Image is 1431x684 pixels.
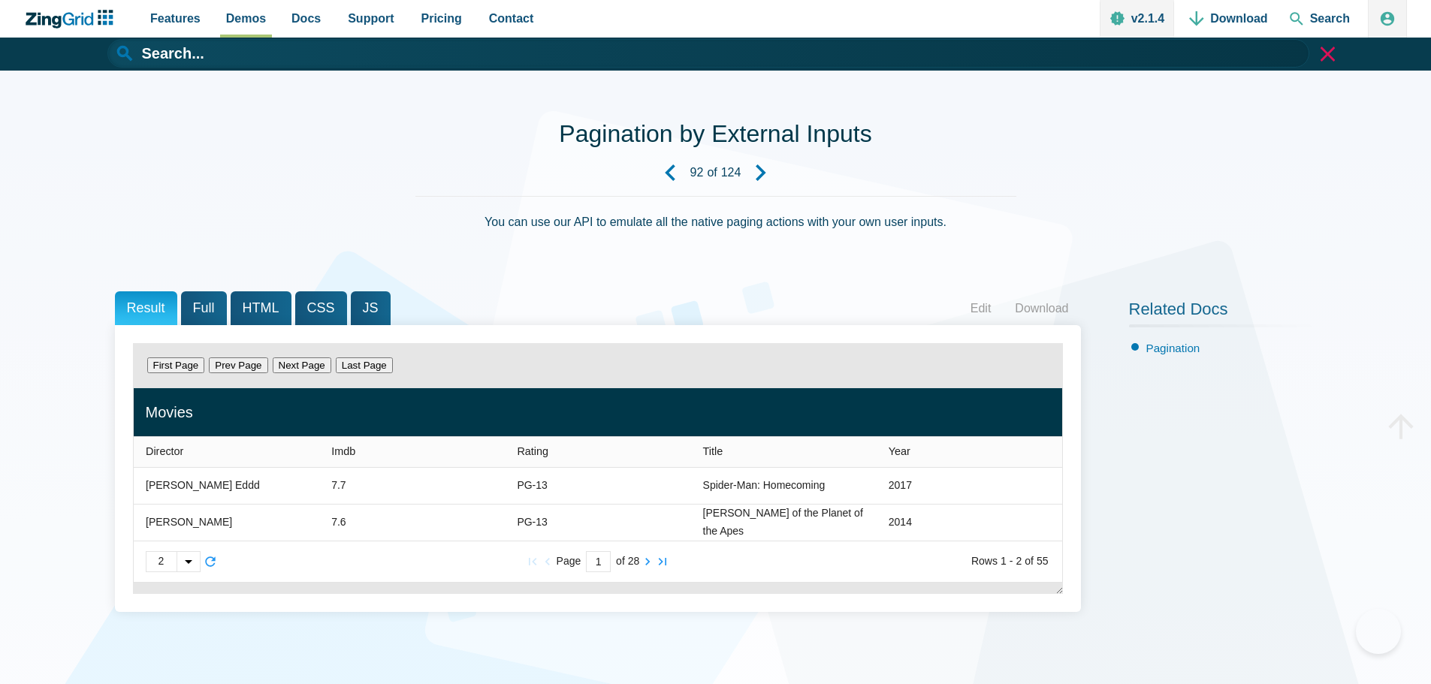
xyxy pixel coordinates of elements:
[209,357,267,373] button: Prev Page
[707,167,717,179] span: of
[1356,609,1401,654] iframe: Toggle Customer Support
[1003,297,1080,320] a: Download
[107,39,1309,68] input: Search...
[295,291,347,325] span: CSS
[1037,557,1049,565] zg-text: 55
[517,445,548,457] span: Rating
[721,167,741,179] strong: 124
[1001,557,1007,565] zg-text: 1
[616,557,625,565] zg-text: of
[231,291,291,325] span: HTML
[690,167,704,179] strong: 92
[348,8,394,29] span: Support
[331,514,346,532] div: 7.6
[517,514,547,532] div: PG-13
[331,477,346,495] div: 7.7
[702,505,864,541] div: [PERSON_NAME] of the Planet of the Apes
[146,477,260,495] div: [PERSON_NAME] Eddd
[1010,557,1013,565] zg-text: -
[559,119,871,152] h1: Pagination by External Inputs
[1025,557,1034,565] zg-text: of
[336,357,393,373] button: Last Page
[115,291,177,325] span: Result
[150,8,201,29] span: Features
[655,554,670,569] zg-button: lastpage
[525,554,540,569] zg-button: firstpage
[702,445,723,457] span: Title
[888,514,911,532] div: 2014
[888,445,910,457] span: Year
[415,196,1016,267] div: You can use our API to emulate all the native paging actions with your own user inputs.
[517,477,547,495] div: PG-13
[628,557,640,565] zg-text: 28
[971,557,998,565] zg-text: Rows
[888,477,911,495] div: 2017
[540,554,555,569] zg-button: prevpage
[421,8,462,29] span: Pricing
[586,551,611,572] input: Current Page
[351,291,391,325] span: JS
[702,477,825,495] div: Spider-Man: Homecoming
[1129,299,1317,327] h2: Related Docs
[226,8,266,29] span: Demos
[146,552,177,571] div: 2
[291,8,321,29] span: Docs
[1016,557,1022,565] zg-text: 2
[741,152,781,193] a: Next Demo
[273,357,331,373] button: Next Page
[489,8,534,29] span: Contact
[331,445,355,457] span: Imdb
[959,297,1004,320] a: Edit
[181,291,227,325] span: Full
[146,445,183,457] span: Director
[650,152,690,193] a: Previous Demo
[24,10,121,29] a: ZingChart Logo. Click to return to the homepage
[203,554,218,569] zg-button: reload
[640,554,655,569] zg-button: nextpage
[147,357,205,373] button: First Page
[146,514,232,532] div: [PERSON_NAME]
[1146,342,1200,354] a: Pagination
[146,399,1050,425] div: Movies
[557,557,581,565] zg-text: Page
